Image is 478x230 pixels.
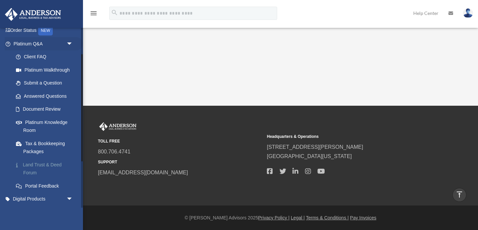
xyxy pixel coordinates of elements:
[98,138,262,145] small: TOLL FREE
[5,193,83,206] a: Digital Productsarrow_drop_down
[455,191,463,199] i: vertical_align_top
[9,63,80,77] a: Platinum Walkthrough
[5,37,83,50] a: Platinum Q&Aarrow_drop_down
[9,50,83,64] a: Client FAQ
[9,103,83,116] a: Document Review
[98,122,138,131] img: Anderson Advisors Platinum Portal
[267,153,352,159] a: [GEOGRAPHIC_DATA][US_STATE]
[38,26,53,35] div: NEW
[267,133,431,140] small: Headquarters & Operations
[350,215,376,220] a: Pay Invoices
[291,215,305,220] a: Legal |
[66,193,80,206] span: arrow_drop_down
[9,116,83,137] a: Platinum Knowledge Room
[98,170,188,175] a: [EMAIL_ADDRESS][DOMAIN_NAME]
[5,205,83,219] a: My Entitiesarrow_drop_down
[9,77,83,90] a: Submit a Question
[9,158,83,179] a: Land Trust & Deed Forum
[66,37,80,51] span: arrow_drop_down
[90,12,98,17] a: menu
[452,188,466,202] a: vertical_align_top
[98,149,130,154] a: 800.706.4741
[9,89,83,103] a: Answered Questions
[9,137,83,158] a: Tax & Bookkeeping Packages
[267,144,363,150] a: [STREET_ADDRESS][PERSON_NAME]
[5,24,83,37] a: Order StatusNEW
[98,159,262,166] small: SUPPORT
[463,8,473,18] img: User Pic
[9,179,83,193] a: Portal Feedback
[258,215,290,220] a: Privacy Policy |
[306,215,349,220] a: Terms & Conditions |
[111,9,118,16] i: search
[83,214,478,222] div: © [PERSON_NAME] Advisors 2025
[66,205,80,219] span: arrow_drop_down
[3,8,63,21] img: Anderson Advisors Platinum Portal
[90,9,98,17] i: menu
